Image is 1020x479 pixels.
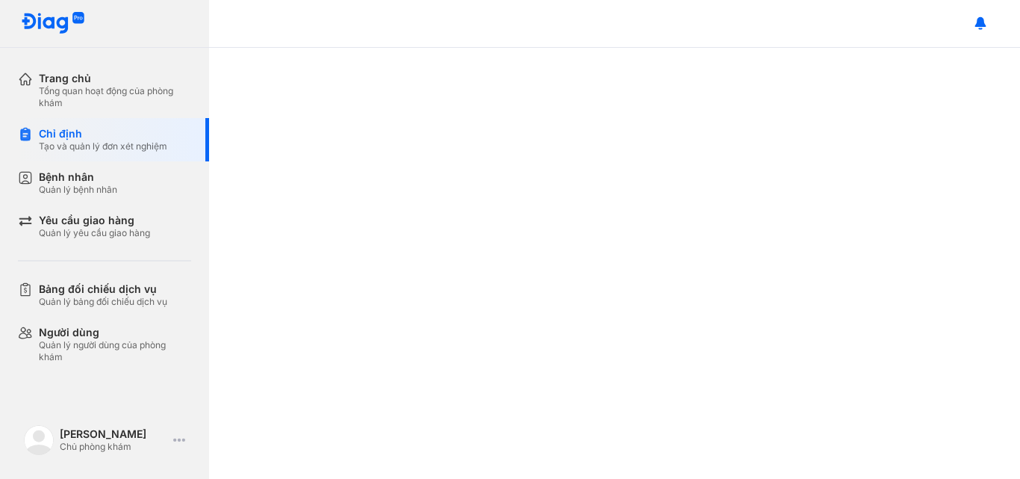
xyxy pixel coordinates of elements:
div: Quản lý bệnh nhân [39,184,117,196]
img: logo [24,425,54,455]
div: Người dùng [39,326,191,339]
div: Quản lý người dùng của phòng khám [39,339,191,363]
div: Chủ phòng khám [60,441,167,453]
div: Bệnh nhân [39,170,117,184]
img: logo [21,12,85,35]
div: Bảng đối chiếu dịch vụ [39,282,167,296]
div: Yêu cầu giao hàng [39,214,150,227]
div: Tạo và quản lý đơn xét nghiệm [39,140,167,152]
div: Chỉ định [39,127,167,140]
div: Trang chủ [39,72,191,85]
div: Quản lý yêu cầu giao hàng [39,227,150,239]
div: [PERSON_NAME] [60,427,167,441]
div: Tổng quan hoạt động của phòng khám [39,85,191,109]
div: Quản lý bảng đối chiếu dịch vụ [39,296,167,308]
